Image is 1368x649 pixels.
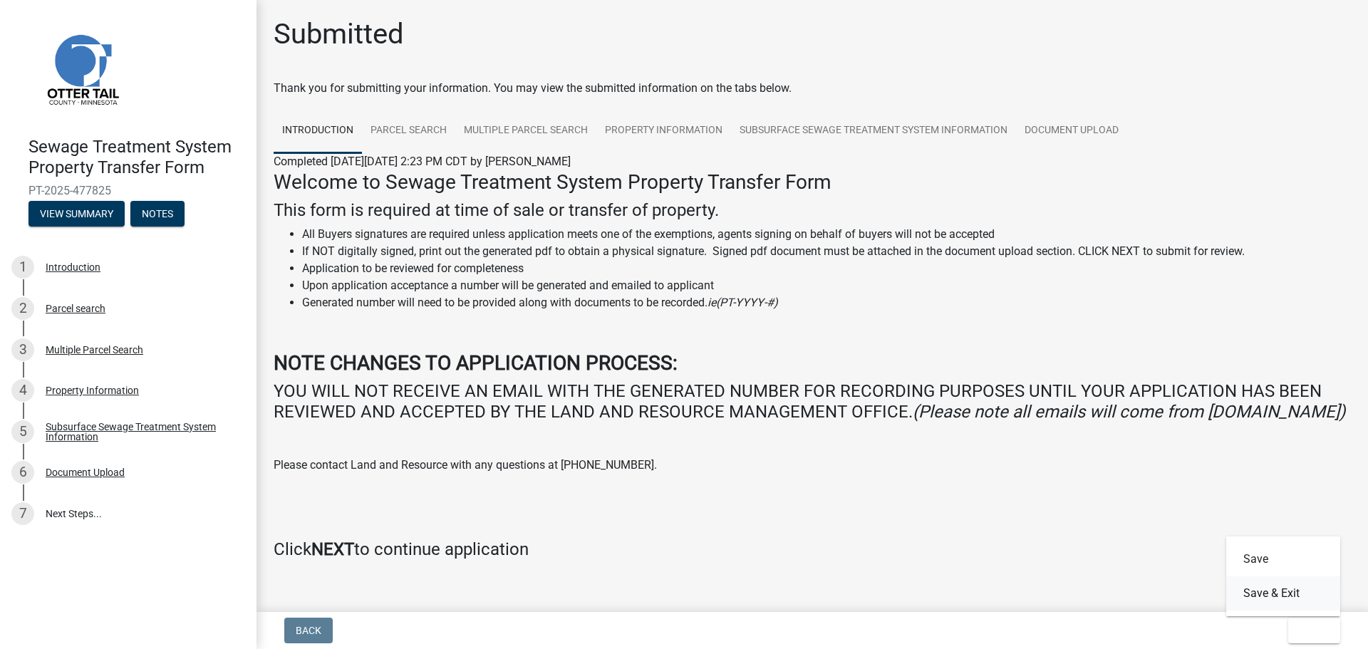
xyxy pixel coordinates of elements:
[11,379,34,402] div: 4
[596,108,731,154] a: Property Information
[302,243,1351,260] li: If NOT digitally signed, print out the generated pdf to obtain a physical signature. Signed pdf d...
[1016,108,1127,154] a: Document Upload
[1288,618,1340,643] button: Exit
[274,457,1351,474] p: Please contact Land and Resource with any questions at [PHONE_NUMBER].
[274,170,1351,194] h3: Welcome to Sewage Treatment System Property Transfer Form
[296,625,321,636] span: Back
[274,381,1351,422] h4: YOU WILL NOT RECEIVE AN EMAIL WITH THE GENERATED NUMBER FOR RECORDING PURPOSES UNTIL YOUR APPLICA...
[274,539,1351,560] h4: Click to continue application
[130,209,185,220] wm-modal-confirm: Notes
[46,467,125,477] div: Document Upload
[274,155,571,168] span: Completed [DATE][DATE] 2:23 PM CDT by [PERSON_NAME]
[28,209,125,220] wm-modal-confirm: Summary
[311,539,354,559] strong: NEXT
[130,201,185,227] button: Notes
[11,420,34,443] div: 5
[28,15,135,122] img: Otter Tail County, Minnesota
[274,200,1351,221] h4: This form is required at time of sale or transfer of property.
[46,303,105,313] div: Parcel search
[1226,536,1340,616] div: Exit
[274,17,404,51] h1: Submitted
[28,137,245,178] h4: Sewage Treatment System Property Transfer Form
[731,108,1016,154] a: Subsurface Sewage Treatment System Information
[1300,625,1320,636] span: Exit
[46,422,234,442] div: Subsurface Sewage Treatment System Information
[302,277,1351,294] li: Upon application acceptance a number will be generated and emailed to applicant
[274,80,1351,97] div: Thank you for submitting your information. You may view the submitted information on the tabs below.
[302,226,1351,243] li: All Buyers signatures are required unless application meets one of the exemptions, agents signing...
[302,260,1351,277] li: Application to be reviewed for completeness
[46,262,100,272] div: Introduction
[708,296,778,309] i: ie(PT-YYYY-#)
[1226,576,1340,611] button: Save & Exit
[11,297,34,320] div: 2
[455,108,596,154] a: Multiple Parcel Search
[362,108,455,154] a: Parcel search
[28,201,125,227] button: View Summary
[11,338,34,361] div: 3
[46,345,143,355] div: Multiple Parcel Search
[274,108,362,154] a: Introduction
[1226,542,1340,576] button: Save
[274,351,678,375] strong: NOTE CHANGES TO APPLICATION PROCESS:
[11,461,34,484] div: 6
[913,402,1345,422] i: (Please note all emails will come from [DOMAIN_NAME])
[302,294,1351,311] li: Generated number will need to be provided along with documents to be recorded.
[11,256,34,279] div: 1
[46,385,139,395] div: Property Information
[28,184,228,197] span: PT-2025-477825
[284,618,333,643] button: Back
[11,502,34,525] div: 7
